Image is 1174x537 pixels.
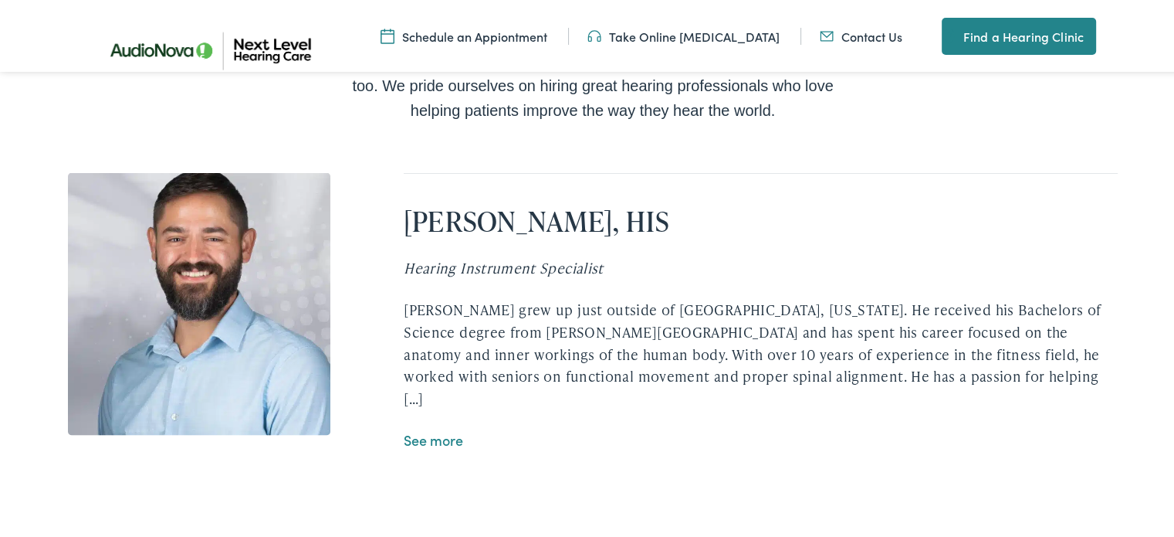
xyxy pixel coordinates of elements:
a: Schedule an Appiontment [381,25,547,42]
a: Take Online [MEDICAL_DATA] [587,25,780,42]
div: At Next Level Hearing Care, we love our team, and we hope you do, too. We pride ourselves on hiri... [346,46,840,120]
a: Find a Hearing Clinic [942,15,1096,53]
img: A map pin icon in teal indicates location-related features or services. [942,25,956,43]
a: See more [404,427,463,447]
div: [PERSON_NAME] grew up just outside of [GEOGRAPHIC_DATA], [US_STATE]. He received his Bachelors of... [404,296,1118,407]
h2: [PERSON_NAME], HIS [404,202,1118,235]
a: Contact Us [820,25,902,42]
img: An icon symbolizing headphones, colored in teal, suggests audio-related services or features. [587,25,601,42]
i: Hearing Instrument Specialist [404,255,603,274]
img: An icon representing mail communication is presented in a unique teal color. [820,25,834,42]
img: Calendar icon representing the ability to schedule a hearing test or hearing aid appointment at N... [381,25,394,42]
